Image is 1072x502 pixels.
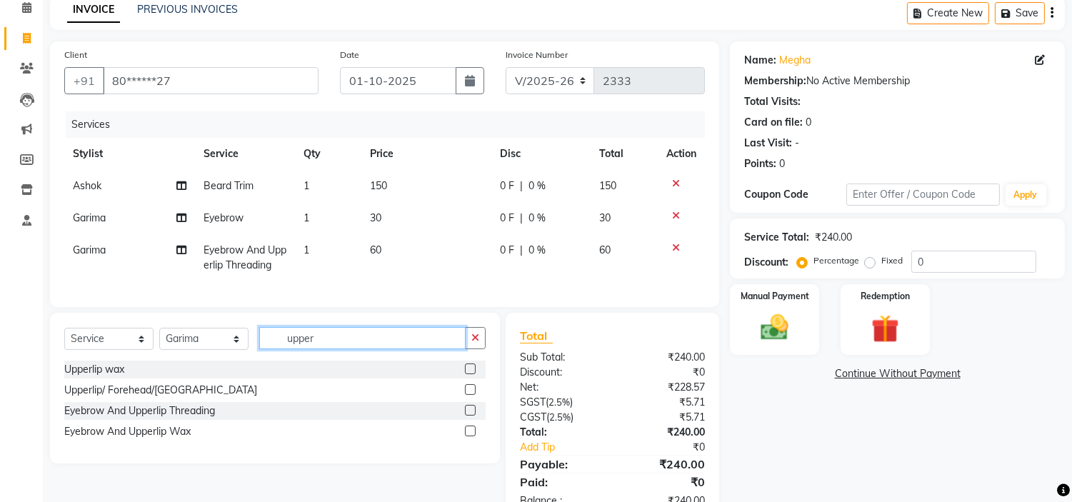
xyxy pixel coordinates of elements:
span: Eyebrow [204,211,244,224]
span: 2.5% [549,411,571,423]
button: Apply [1006,184,1046,206]
div: ₹240.00 [613,425,716,440]
label: Percentage [813,254,859,267]
input: Search or Scan [259,327,466,349]
div: Net: [509,380,613,395]
span: 30 [370,211,381,224]
img: _gift.svg [863,311,908,346]
div: Membership: [744,74,806,89]
input: Enter Offer / Coupon Code [846,184,999,206]
button: Create New [907,2,989,24]
div: ₹0 [630,440,716,455]
div: Total: [509,425,613,440]
span: Total [520,328,553,343]
span: 1 [304,244,309,256]
div: Name: [744,53,776,68]
label: Manual Payment [741,290,809,303]
a: Megha [779,53,811,68]
div: ₹240.00 [815,230,852,245]
div: Total Visits: [744,94,801,109]
th: Action [658,138,705,170]
div: Services [66,111,716,138]
div: Sub Total: [509,350,613,365]
th: Total [591,138,658,170]
a: Continue Without Payment [733,366,1062,381]
span: 1 [304,179,309,192]
div: ₹228.57 [613,380,716,395]
div: Discount: [744,255,788,270]
button: Save [995,2,1045,24]
div: ₹240.00 [613,456,716,473]
div: ( ) [509,410,613,425]
div: ₹5.71 [613,395,716,410]
div: Upperlip wax [64,362,124,377]
div: ₹0 [613,365,716,380]
div: Coupon Code [744,187,846,202]
input: Search by Name/Mobile/Email/Code [103,67,319,94]
a: PREVIOUS INVOICES [137,3,238,16]
th: Qty [295,138,361,170]
div: Eyebrow And Upperlip Wax [64,424,191,439]
span: 60 [370,244,381,256]
div: Card on file: [744,115,803,130]
label: Invoice Number [506,49,568,61]
div: Service Total: [744,230,809,245]
th: Service [195,138,295,170]
span: 0 F [500,243,514,258]
div: Payable: [509,456,613,473]
span: 0 % [529,243,546,258]
span: 0 % [529,211,546,226]
th: Disc [491,138,591,170]
div: ₹0 [613,473,716,491]
div: No Active Membership [744,74,1051,89]
button: +91 [64,67,104,94]
div: Eyebrow And Upperlip Threading [64,403,215,418]
span: CGST [520,411,546,423]
span: Ashok [73,179,101,192]
div: ( ) [509,395,613,410]
span: 0 F [500,211,514,226]
span: Eyebrow And Upperlip Threading [204,244,286,271]
span: SGST [520,396,546,408]
div: Paid: [509,473,613,491]
span: 150 [370,179,387,192]
div: Last Visit: [744,136,792,151]
span: 150 [599,179,616,192]
div: ₹240.00 [613,350,716,365]
label: Fixed [881,254,903,267]
span: 1 [304,211,309,224]
span: 30 [599,211,611,224]
span: | [520,179,523,194]
div: - [795,136,799,151]
div: Upperlip/ Forehead/[GEOGRAPHIC_DATA] [64,383,257,398]
span: Garima [73,244,106,256]
span: | [520,243,523,258]
span: 0 % [529,179,546,194]
span: 60 [599,244,611,256]
span: | [520,211,523,226]
span: 2.5% [548,396,570,408]
th: Stylist [64,138,195,170]
div: 0 [779,156,785,171]
label: Date [340,49,359,61]
span: Garima [73,211,106,224]
label: Client [64,49,87,61]
img: _cash.svg [752,311,797,343]
div: Discount: [509,365,613,380]
span: 0 F [500,179,514,194]
span: Beard Trim [204,179,254,192]
div: 0 [806,115,811,130]
div: ₹5.71 [613,410,716,425]
label: Redemption [861,290,910,303]
th: Price [361,138,491,170]
a: Add Tip [509,440,630,455]
div: Points: [744,156,776,171]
